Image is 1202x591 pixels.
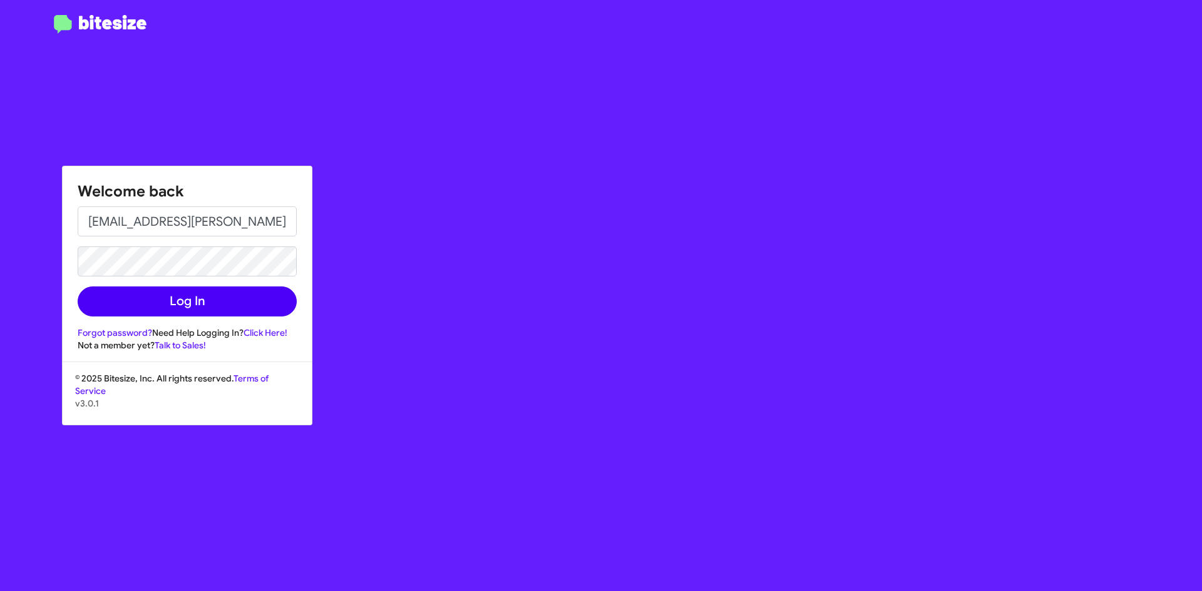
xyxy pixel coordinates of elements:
p: v3.0.1 [75,397,299,410]
input: Email address [78,206,297,236]
div: Not a member yet? [78,339,297,351]
div: Need Help Logging In? [78,326,297,339]
a: Click Here! [244,327,287,338]
button: Log In [78,286,297,316]
div: © 2025 Bitesize, Inc. All rights reserved. [63,372,312,425]
a: Talk to Sales! [155,340,206,351]
h1: Welcome back [78,181,297,201]
a: Forgot password? [78,327,152,338]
